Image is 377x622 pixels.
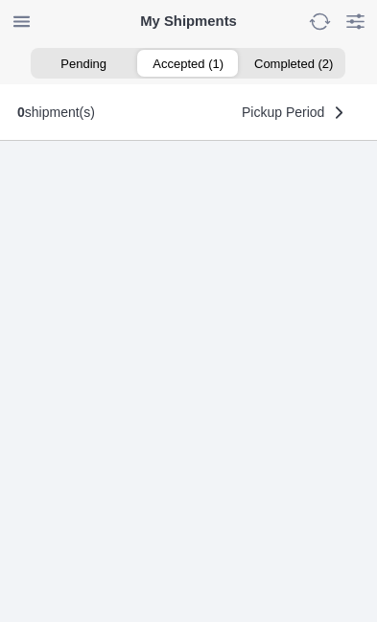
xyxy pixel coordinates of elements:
[242,105,324,119] span: Pickup Period
[136,50,241,77] ion-segment-button: Accepted (1)
[17,104,25,120] b: 0
[17,104,95,120] div: shipment(s)
[241,50,345,77] ion-segment-button: Completed (2)
[31,50,135,77] ion-segment-button: Pending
